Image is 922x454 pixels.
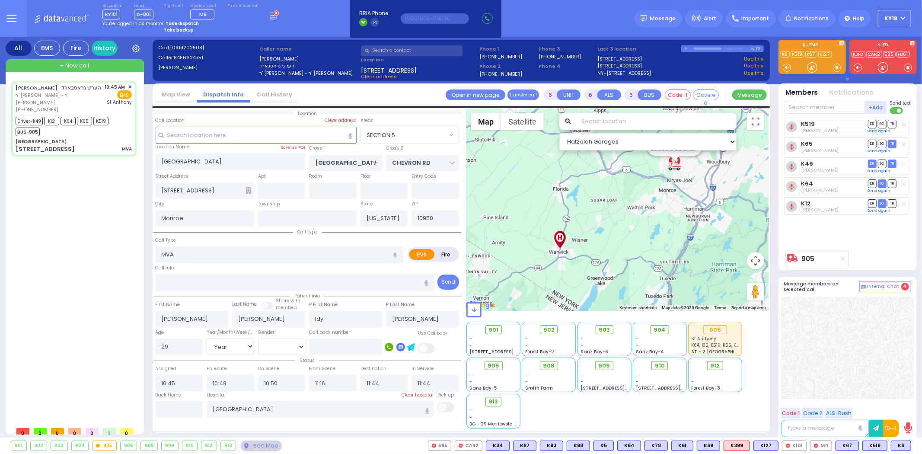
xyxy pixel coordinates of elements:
[692,336,717,342] span: St Anthony
[156,237,176,244] label: Call Type
[107,99,132,106] span: St Anthony
[801,180,813,187] a: K64
[134,10,153,19] span: D-801
[810,441,832,451] div: M4
[16,145,75,153] div: [STREET_ADDRESS]
[128,83,132,91] span: ✕
[31,441,47,451] div: 902
[158,54,257,61] label: Caller:
[446,90,505,100] a: Open in new page
[207,365,227,372] label: En Route
[801,167,839,173] span: Mordechai Kellner
[883,420,899,437] button: 10-4
[853,15,865,22] span: Help
[51,441,67,451] div: 903
[753,441,778,451] div: BLS
[258,201,280,208] label: Township
[598,62,642,70] a: [STREET_ADDRESS]
[801,147,839,153] span: Mordechai Weisz
[102,3,124,9] label: Dispatcher
[227,3,260,9] label: Fire units on call
[513,441,536,451] div: K87
[667,145,682,171] div: HERSHEL GROSSBARD
[361,127,447,143] span: SECTION 5
[724,441,750,451] div: K399
[361,201,373,208] label: State
[486,441,510,451] div: BLS
[155,90,197,99] a: Map View
[861,285,866,289] img: comment-alt.png
[791,51,804,58] a: K519
[697,441,720,451] div: BLS
[801,141,813,147] a: K65
[258,173,266,180] label: Apt
[16,84,57,91] a: [PERSON_NAME]
[747,283,764,301] button: Drag Pegman onto the map to open Street View
[60,61,89,70] span: + New call
[868,160,877,168] span: DR
[781,408,801,419] button: Code 1
[166,20,199,27] strong: Take dispatch
[120,428,133,435] span: 0
[488,326,498,334] span: 901
[593,441,614,451] div: K5
[162,441,178,451] div: 909
[802,256,815,262] a: 905
[540,441,563,451] div: BLS
[290,293,324,299] span: Patient info
[576,113,736,130] input: Search location
[891,441,911,451] div: BLS
[412,201,418,208] label: ZIP
[459,444,463,448] img: red-radio-icon.svg
[525,348,554,355] span: Forest Bay-2
[361,66,417,73] span: [STREET_ADDRESS]
[784,101,865,114] input: Search member
[868,140,877,148] span: DR
[557,90,581,100] button: UNIT
[598,55,642,63] a: [STREET_ADDRESS]
[156,392,182,399] label: Back Home
[781,51,790,58] a: K6
[868,128,891,134] a: Send again
[581,385,662,391] span: [STREET_ADDRESS][PERSON_NAME]
[567,441,590,451] div: BLS
[437,275,459,290] button: Send
[156,144,190,150] label: Location Name
[593,441,614,451] div: BLS
[259,70,358,77] label: ר' [PERSON_NAME] - ר' [PERSON_NAME]
[859,281,911,292] button: Internal Chat 4
[598,70,651,77] a: NY-[STREET_ADDRESS]
[434,249,458,260] label: Fire
[711,361,720,370] span: 912
[93,117,108,125] span: K519
[671,441,693,451] div: BLS
[62,84,102,91] span: הערש גראסבארד
[704,15,716,22] span: Alert
[361,173,371,180] label: Floor
[805,51,817,58] a: K67
[852,51,865,58] a: KJFD
[836,441,859,451] div: K67
[156,301,180,308] label: First Name
[359,10,388,17] span: BRIA Phone
[703,325,727,335] div: 905
[692,372,694,378] span: -
[489,397,498,406] span: 913
[325,117,357,124] label: Clear address
[34,41,60,56] div: EMS
[479,70,522,77] label: [PHONE_NUMBER]
[818,51,832,58] a: K127
[525,342,528,348] span: -
[409,249,434,260] label: EMS
[801,187,839,193] span: Yoel Polatsek
[865,101,887,114] button: +Add
[888,140,896,148] span: TR
[868,199,877,208] span: DR
[636,336,638,342] span: -
[814,444,818,448] img: red-radio-icon.svg
[105,84,125,90] span: 10:45 AM
[470,348,552,355] span: [STREET_ADDRESS][PERSON_NAME]
[697,441,720,451] div: K69
[241,441,281,451] div: See map
[543,361,555,370] span: 908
